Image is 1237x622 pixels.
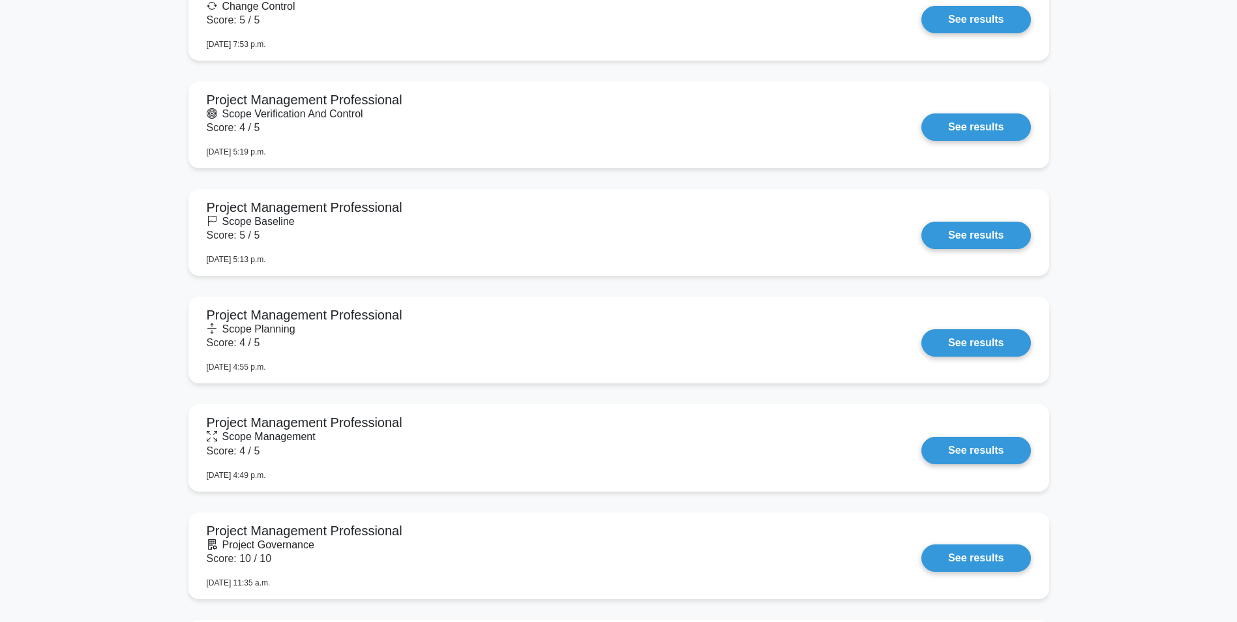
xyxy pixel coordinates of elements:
a: See results [921,6,1030,33]
a: See results [921,222,1030,249]
a: See results [921,113,1030,141]
a: See results [921,437,1030,464]
a: See results [921,544,1030,572]
a: See results [921,329,1030,357]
